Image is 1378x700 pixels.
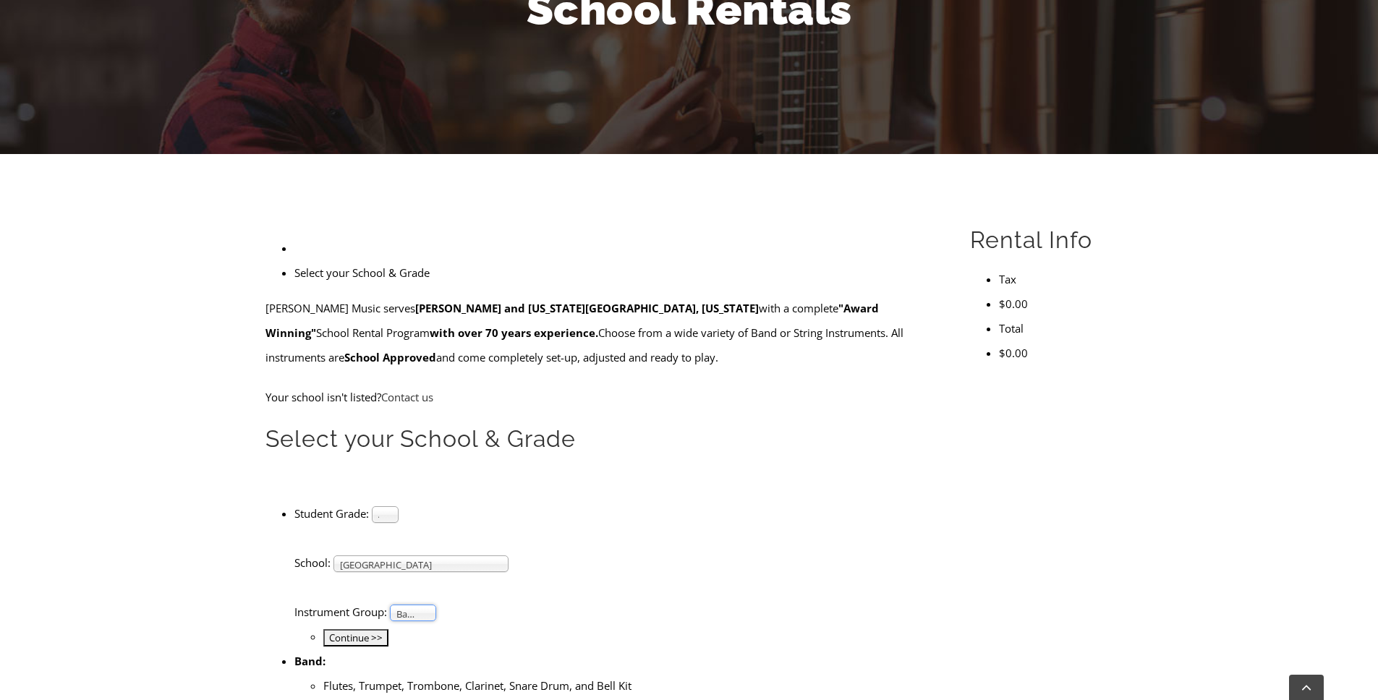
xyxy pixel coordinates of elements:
strong: School Approved [344,350,436,364]
h2: Select your School & Grade [265,424,936,454]
li: $0.00 [999,341,1113,365]
span: [GEOGRAPHIC_DATA] [340,556,489,573]
h2: Rental Info [970,225,1113,255]
label: Student Grade: [294,506,369,521]
span: 4 [378,507,379,524]
strong: with over 70 years experience. [430,325,598,340]
strong: [PERSON_NAME] and [US_STATE][GEOGRAPHIC_DATA], [US_STATE] [415,301,759,315]
a: Contact us [381,390,433,404]
li: Tax [999,267,1113,291]
label: Instrument Group: [294,605,387,619]
li: Select your School & Grade [294,260,936,285]
p: Your school isn't listed? [265,385,936,409]
span: Band [396,605,417,623]
p: [PERSON_NAME] Music serves with a complete School Rental Program Choose from a wide variety of Ba... [265,296,936,370]
li: Total [999,316,1113,341]
label: School: [294,555,331,570]
li: Flutes, Trumpet, Trombone, Clarinet, Snare Drum, and Bell Kit [323,673,936,698]
li: $0.00 [999,291,1113,316]
input: Continue >> [323,629,388,646]
strong: Band: [294,654,326,668]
